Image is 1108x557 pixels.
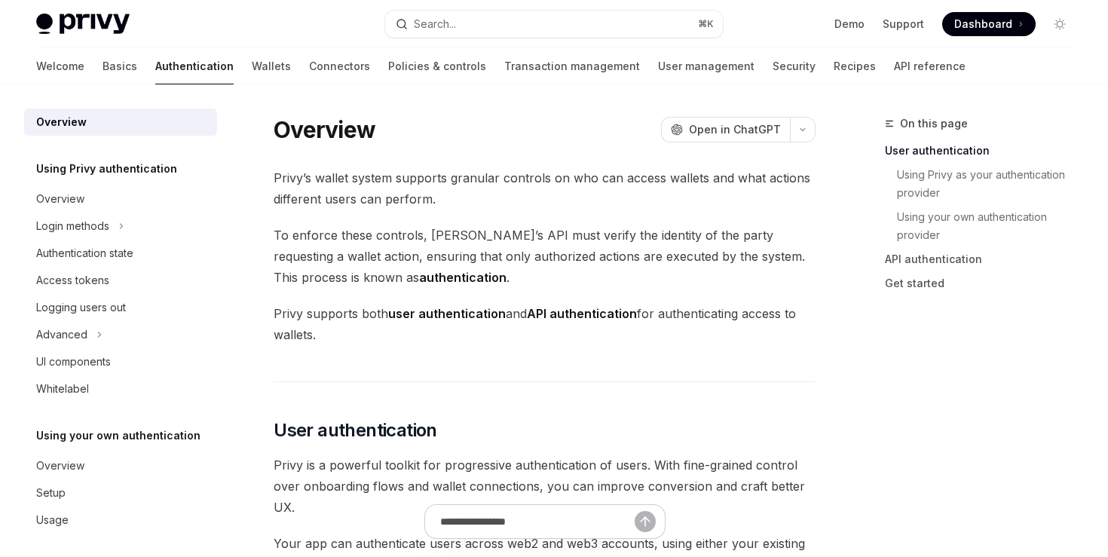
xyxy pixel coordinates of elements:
button: Search...⌘K [385,11,722,38]
span: ⌘ K [698,18,714,30]
div: UI components [36,353,111,371]
a: Dashboard [942,12,1036,36]
div: Authentication state [36,244,133,262]
div: Overview [36,190,84,208]
div: Logging users out [36,298,126,317]
a: Using Privy as your authentication provider [885,163,1084,205]
div: Advanced [36,326,87,344]
a: Basics [103,48,137,84]
div: Whitelabel [36,380,89,398]
div: Overview [36,113,87,131]
button: Login methods [24,213,217,240]
h1: Overview [274,116,375,143]
span: Privy supports both and for authenticating access to wallets. [274,303,816,345]
a: Support [883,17,924,32]
a: API reference [894,48,966,84]
a: Wallets [252,48,291,84]
span: On this page [900,115,968,133]
h5: Using Privy authentication [36,160,177,178]
div: Setup [36,484,66,502]
a: Get started [885,271,1084,295]
a: User authentication [885,139,1084,163]
div: Usage [36,511,69,529]
a: Connectors [309,48,370,84]
div: Search... [414,15,456,33]
a: Overview [24,452,217,479]
a: Welcome [36,48,84,84]
a: Transaction management [504,48,640,84]
a: UI components [24,348,217,375]
span: Dashboard [954,17,1012,32]
a: Using your own authentication provider [885,205,1084,247]
a: User management [658,48,754,84]
a: Usage [24,507,217,534]
a: Overview [24,185,217,213]
a: Access tokens [24,267,217,294]
span: Open in ChatGPT [689,122,781,137]
input: Ask a question... [440,505,635,538]
a: Recipes [834,48,876,84]
div: Login methods [36,217,109,235]
span: To enforce these controls, [PERSON_NAME]’s API must verify the identity of the party requesting a... [274,225,816,288]
a: Policies & controls [388,48,486,84]
a: API authentication [885,247,1084,271]
a: Whitelabel [24,375,217,402]
a: Logging users out [24,294,217,321]
div: Overview [36,457,84,475]
a: Overview [24,109,217,136]
a: Authentication state [24,240,217,267]
strong: authentication [419,270,507,285]
button: Advanced [24,321,217,348]
a: Demo [834,17,865,32]
button: Send message [635,511,656,532]
span: Privy is a powerful toolkit for progressive authentication of users. With fine-grained control ov... [274,454,816,518]
strong: user authentication [388,306,506,321]
a: Setup [24,479,217,507]
img: light logo [36,14,130,35]
a: Authentication [155,48,234,84]
a: Security [773,48,816,84]
div: Access tokens [36,271,109,289]
span: User authentication [274,418,437,442]
strong: API authentication [527,306,637,321]
button: Toggle dark mode [1048,12,1072,36]
h5: Using your own authentication [36,427,200,445]
button: Open in ChatGPT [661,117,790,142]
span: Privy’s wallet system supports granular controls on who can access wallets and what actions diffe... [274,167,816,210]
